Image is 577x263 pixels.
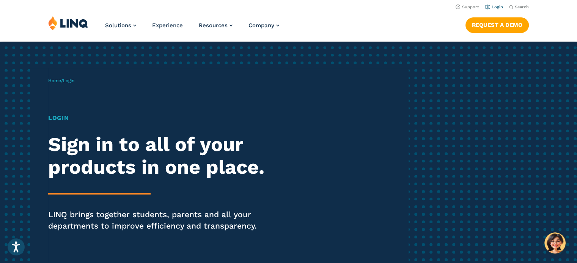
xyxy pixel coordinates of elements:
[515,5,529,9] span: Search
[456,5,479,9] a: Support
[485,5,503,9] a: Login
[152,22,183,29] a: Experience
[105,22,131,29] span: Solutions
[544,232,566,254] button: Hello, have a question? Let’s chat.
[48,133,270,179] h2: Sign in to all of your products in one place.
[465,16,529,33] nav: Button Navigation
[248,22,279,29] a: Company
[248,22,274,29] span: Company
[509,4,529,10] button: Open Search Bar
[48,16,88,30] img: LINQ | K‑12 Software
[48,78,61,83] a: Home
[465,17,529,33] a: Request a Demo
[48,78,74,83] span: /
[105,16,279,41] nav: Primary Navigation
[105,22,136,29] a: Solutions
[199,22,228,29] span: Resources
[48,209,270,232] p: LINQ brings together students, parents and all your departments to improve efficiency and transpa...
[199,22,233,29] a: Resources
[63,78,74,83] span: Login
[48,114,270,123] h1: Login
